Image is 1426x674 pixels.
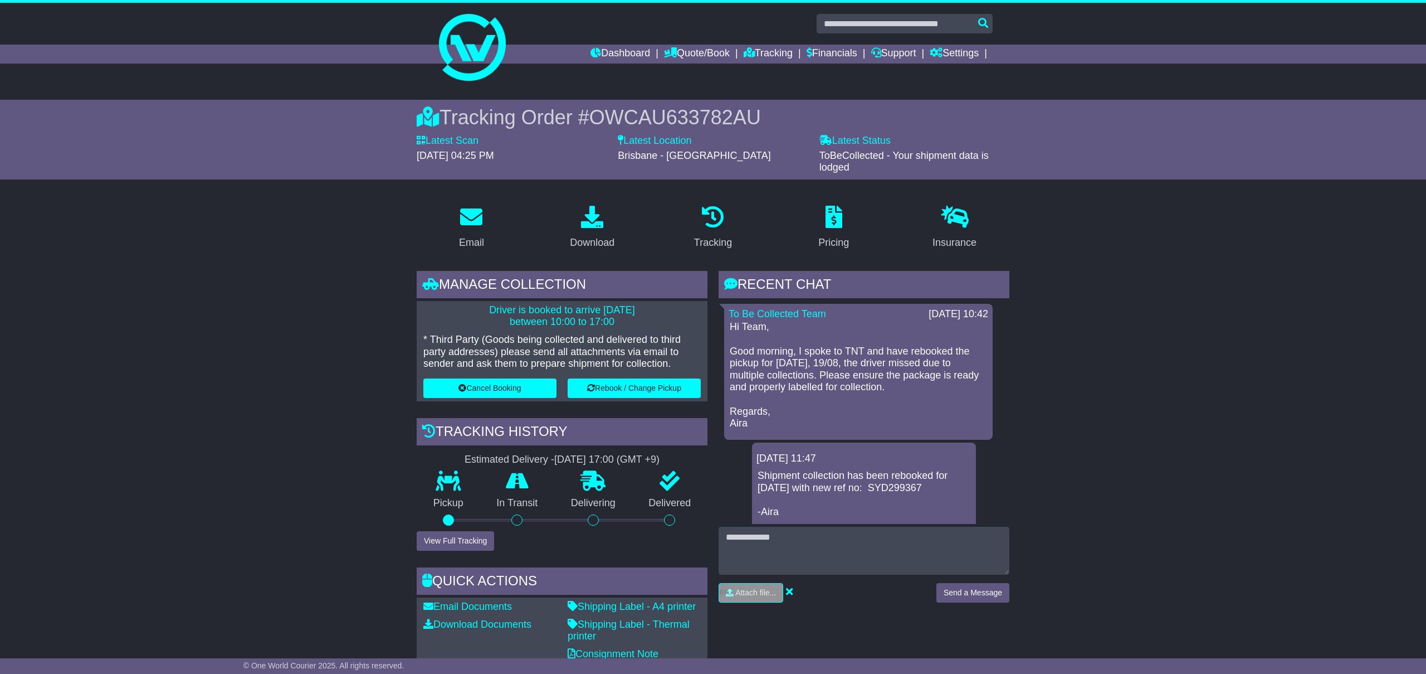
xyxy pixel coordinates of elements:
a: Insurance [925,202,984,254]
button: Cancel Booking [423,379,556,398]
a: Shipping Label - A4 printer [568,601,696,612]
a: Dashboard [590,45,650,64]
button: View Full Tracking [417,531,494,551]
div: Tracking history [417,418,707,448]
a: Tracking [744,45,793,64]
p: Delivering [554,497,632,510]
div: Email [459,235,484,250]
span: Brisbane - [GEOGRAPHIC_DATA] [618,150,770,161]
a: Support [871,45,916,64]
a: Financials [807,45,857,64]
div: Estimated Delivery - [417,454,707,466]
a: To Be Collected Team [729,308,826,319]
div: Tracking Order # [417,105,1009,129]
a: Email [452,202,491,254]
a: Pricing [811,202,856,254]
div: [DATE] 11:47 [756,453,971,465]
div: Download [570,235,614,250]
div: Pricing [818,235,849,250]
a: Quote/Book [664,45,730,64]
a: Download [563,202,622,254]
p: * Third Party (Goods being collected and delivered to third party addresses) please send all atta... [423,334,701,370]
p: Hi Team, Good morning, I spoke to TNT and have rebooked the pickup for [DATE], 19/08, the driver ... [730,321,987,429]
p: Pickup [417,497,480,510]
label: Latest Location [618,135,691,147]
label: Latest Status [819,135,891,147]
label: Latest Scan [417,135,478,147]
p: In Transit [480,497,555,510]
a: Email Documents [423,601,512,612]
span: [DATE] 04:25 PM [417,150,494,161]
a: Download Documents [423,619,531,630]
span: © One World Courier 2025. All rights reserved. [243,661,404,670]
span: OWCAU633782AU [589,106,761,129]
button: Send a Message [936,583,1009,603]
p: Shipment collection has been rebooked for [DATE] with new ref no: SYD299367 -Aira [758,470,970,518]
div: [DATE] 17:00 (GMT +9) [554,454,660,466]
button: Rebook / Change Pickup [568,379,701,398]
div: Manage collection [417,271,707,301]
span: ToBeCollected - Your shipment data is lodged [819,150,989,173]
div: Tracking [694,235,732,250]
a: Settings [930,45,979,64]
a: Consignment Note [568,648,658,660]
div: RECENT CHAT [719,271,1009,301]
div: Quick Actions [417,568,707,598]
p: Delivered [632,497,708,510]
div: [DATE] 10:42 [929,308,988,321]
a: Tracking [687,202,739,254]
p: Driver is booked to arrive [DATE] between 10:00 to 17:00 [423,304,701,328]
a: Shipping Label - Thermal printer [568,619,690,642]
div: Insurance [932,235,976,250]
